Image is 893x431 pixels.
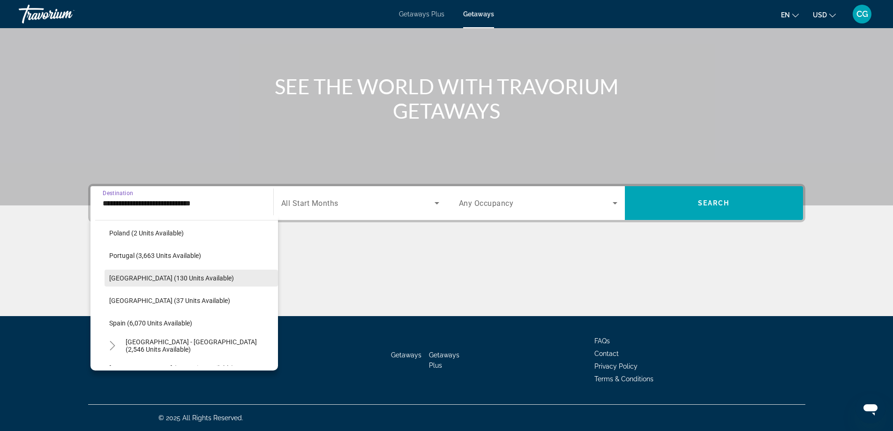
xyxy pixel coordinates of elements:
span: Spain (6,070 units available) [109,319,192,327]
a: FAQs [594,337,610,345]
span: Portugal (3,663 units available) [109,252,201,259]
a: Getaways [463,10,494,18]
span: [GEOGRAPHIC_DATA] - [GEOGRAPHIC_DATA] (2,546 units available) [126,338,273,353]
button: [GEOGRAPHIC_DATA] - [GEOGRAPHIC_DATA] (2,546 units available) [121,337,278,354]
button: Spain (6,070 units available) [105,315,278,332]
button: Search [625,186,803,220]
button: Toggle Spain - Canary Islands (2,546 units available) [105,338,121,354]
span: CG [856,9,868,19]
span: [GEOGRAPHIC_DATA] (37 units available) [109,297,230,304]
span: en [781,11,790,19]
button: User Menu [850,4,874,24]
iframe: Bouton de lancement de la fenêtre de messagerie [855,393,885,423]
a: Getaways Plus [429,351,459,369]
button: Change language [781,8,799,22]
button: Poland (2 units available) [105,225,278,242]
span: Any Occupancy [459,199,514,208]
button: Portugal (3,663 units available) [105,247,278,264]
span: [GEOGRAPHIC_DATA] (130 units available) [109,274,234,282]
span: Search [698,199,730,207]
span: Poland (2 units available) [109,229,184,237]
span: [GEOGRAPHIC_DATA] (481 units available) [109,364,234,372]
button: [GEOGRAPHIC_DATA] (37 units available) [105,292,278,309]
span: Destination [103,189,133,196]
span: © 2025 All Rights Reserved. [158,414,243,422]
button: [GEOGRAPHIC_DATA] (130 units available) [105,270,278,287]
a: Travorium [19,2,113,26]
a: Terms & Conditions [594,375,653,383]
span: All Start Months [281,199,338,208]
a: Contact [594,350,619,357]
a: Privacy Policy [594,363,638,370]
button: Change currency [813,8,836,22]
span: USD [813,11,827,19]
a: Getaways Plus [399,10,444,18]
a: Getaways [391,351,421,359]
button: [GEOGRAPHIC_DATA] (481 units available) [105,360,278,377]
div: Search widget [90,186,803,220]
h1: SEE THE WORLD WITH TRAVORIUM GETAWAYS [271,74,623,123]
